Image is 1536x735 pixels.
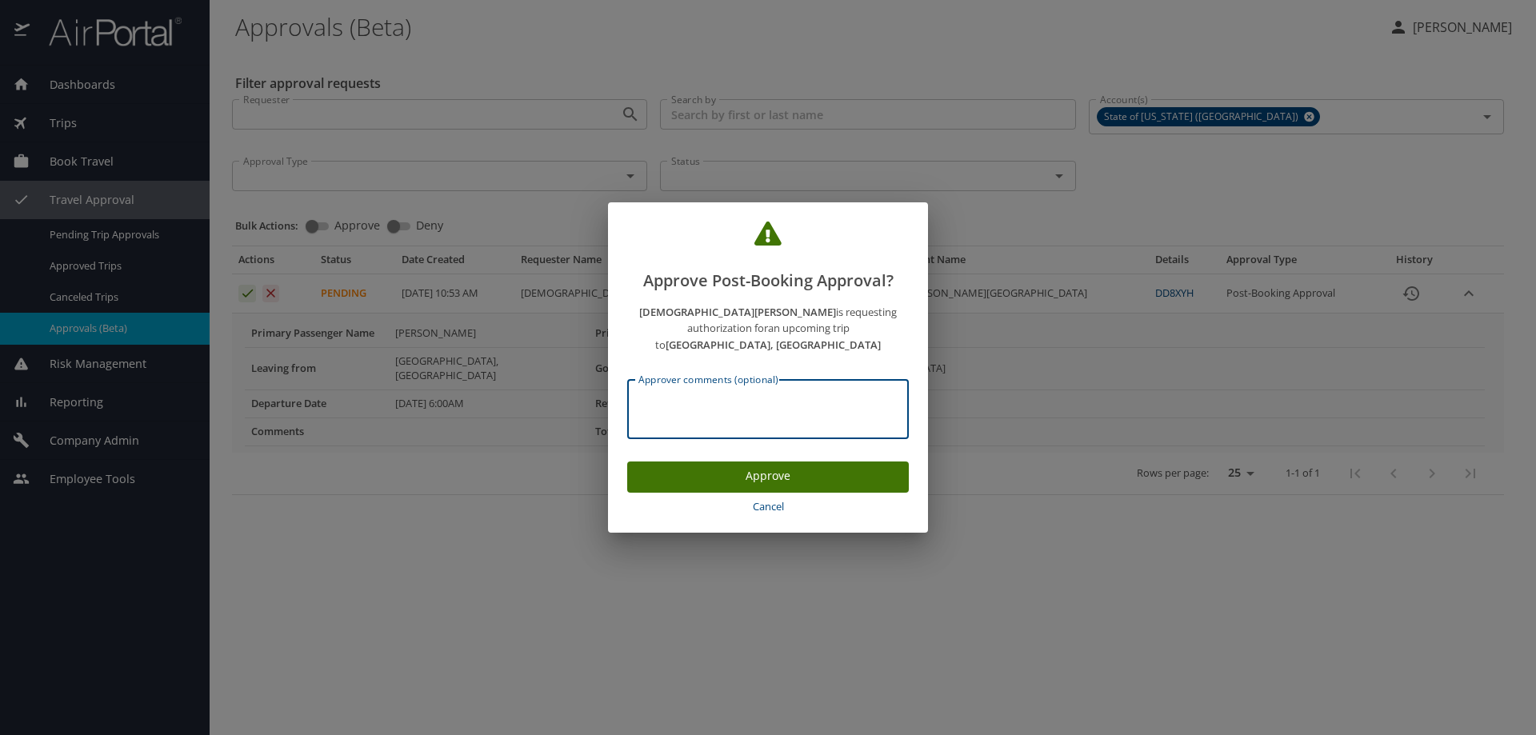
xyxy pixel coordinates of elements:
[627,461,909,493] button: Approve
[639,305,836,319] strong: [DEMOGRAPHIC_DATA][PERSON_NAME]
[627,304,909,354] p: is requesting authorization for an upcoming trip to
[634,497,902,516] span: Cancel
[627,493,909,521] button: Cancel
[666,338,881,352] strong: [GEOGRAPHIC_DATA], [GEOGRAPHIC_DATA]
[627,222,909,294] h2: Approve Post-Booking Approval?
[640,466,896,486] span: Approve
